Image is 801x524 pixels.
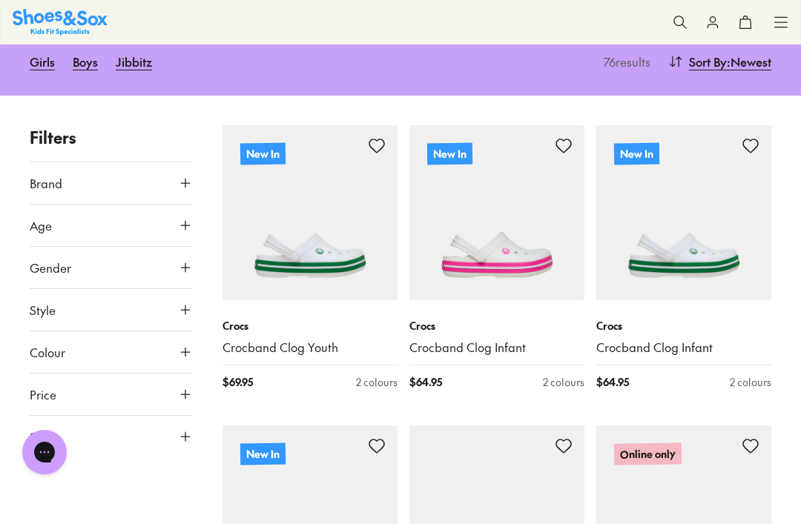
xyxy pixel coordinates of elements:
[240,443,286,465] p: New In
[409,339,584,356] a: Crocband Clog Infant
[727,53,771,70] span: : Newest
[409,125,584,300] a: New In
[427,143,472,165] p: New In
[116,45,152,78] a: Jibbitz
[30,45,55,78] a: Girls
[15,425,74,480] iframe: Gorgias live chat messenger
[409,318,584,334] p: Crocs
[222,318,398,334] p: Crocs
[240,143,286,165] p: New In
[13,9,108,35] a: Shoes & Sox
[614,143,659,165] p: New In
[30,259,71,276] span: Gender
[13,9,108,35] img: SNS_Logo_Responsive.svg
[596,318,771,334] p: Crocs
[30,174,62,192] span: Brand
[356,374,398,390] div: 2 colours
[30,289,193,331] button: Style
[543,374,584,390] div: 2 colours
[30,331,193,373] button: Colour
[596,339,771,356] a: Crocband Clog Infant
[30,162,193,204] button: Brand
[30,301,56,319] span: Style
[668,45,771,78] button: Sort By:Newest
[596,125,771,300] a: New In
[30,216,52,234] span: Age
[30,374,193,415] button: Price
[222,374,253,390] span: $ 69.95
[30,125,193,150] p: Filters
[30,247,193,288] button: Gender
[689,53,727,70] span: Sort By
[30,385,56,403] span: Price
[30,205,193,246] button: Age
[598,53,650,70] p: 76 results
[730,374,771,390] div: 2 colours
[30,343,65,361] span: Colour
[30,416,193,457] button: Size
[73,45,98,78] a: Boys
[222,339,398,356] a: Crocband Clog Youth
[614,443,682,466] p: Online only
[596,374,629,390] span: $ 64.95
[409,374,442,390] span: $ 64.95
[222,125,398,300] a: New In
